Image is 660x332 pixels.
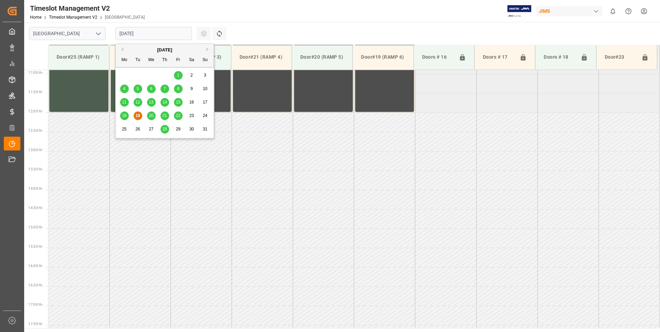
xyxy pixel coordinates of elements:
[120,98,129,107] div: Choose Monday, August 11th, 2025
[541,51,577,64] div: Doors # 18
[147,56,156,65] div: We
[28,187,42,191] span: 14:00 Hr
[28,283,42,287] span: 16:30 Hr
[161,98,169,107] div: Choose Thursday, August 14th, 2025
[189,113,194,118] span: 23
[201,111,210,120] div: Choose Sunday, August 24th, 2025
[174,85,183,93] div: Choose Friday, August 8th, 2025
[161,56,169,65] div: Th
[187,85,196,93] div: Choose Saturday, August 9th, 2025
[119,47,123,51] button: Previous Month
[28,90,42,94] span: 11:30 Hr
[174,111,183,120] div: Choose Friday, August 22nd, 2025
[28,206,42,210] span: 14:30 Hr
[28,225,42,229] span: 15:00 Hr
[174,71,183,80] div: Choose Friday, August 1st, 2025
[49,15,97,20] a: Timeslot Management V2
[621,3,636,19] button: Help Center
[162,113,167,118] span: 21
[161,125,169,134] div: Choose Thursday, August 28th, 2025
[115,51,164,64] div: Door#24 (RAMP 2)
[161,111,169,120] div: Choose Thursday, August 21st, 2025
[147,98,156,107] div: Choose Wednesday, August 13th, 2025
[150,86,153,91] span: 6
[536,6,602,16] div: JIMS
[187,71,196,80] div: Choose Saturday, August 2nd, 2025
[174,98,183,107] div: Choose Friday, August 15th, 2025
[28,245,42,248] span: 15:30 Hr
[162,127,167,131] span: 28
[135,127,140,131] span: 26
[120,125,129,134] div: Choose Monday, August 25th, 2025
[118,69,212,136] div: month 2025-08
[507,5,531,17] img: Exertis%20JAM%20-%20Email%20Logo.jpg_1722504956.jpg
[174,125,183,134] div: Choose Friday, August 29th, 2025
[29,27,106,40] input: Type to search/select
[298,51,347,64] div: Door#20 (RAMP 5)
[187,125,196,134] div: Choose Saturday, August 30th, 2025
[30,3,145,13] div: Timeslot Management V2
[189,100,194,105] span: 16
[164,86,166,91] span: 7
[28,71,42,75] span: 11:00 Hr
[122,100,126,105] span: 11
[602,51,639,64] div: Door#23
[28,303,42,306] span: 17:00 Hr
[123,86,126,91] span: 4
[135,113,140,118] span: 19
[147,111,156,120] div: Choose Wednesday, August 20th, 2025
[177,73,179,78] span: 1
[30,15,41,20] a: Home
[115,27,192,40] input: DD.MM.YYYY
[358,51,408,64] div: Door#19 (RAMP 6)
[120,85,129,93] div: Choose Monday, August 4th, 2025
[135,100,140,105] span: 12
[174,56,183,65] div: Fr
[201,71,210,80] div: Choose Sunday, August 3rd, 2025
[122,127,126,131] span: 25
[28,167,42,171] span: 13:30 Hr
[28,264,42,268] span: 16:00 Hr
[149,127,153,131] span: 27
[201,85,210,93] div: Choose Sunday, August 10th, 2025
[204,73,206,78] span: 3
[134,56,142,65] div: Tu
[191,86,193,91] span: 9
[187,56,196,65] div: Sa
[134,125,142,134] div: Choose Tuesday, August 26th, 2025
[189,127,194,131] span: 30
[187,111,196,120] div: Choose Saturday, August 23rd, 2025
[93,28,103,39] button: open menu
[116,47,214,53] div: [DATE]
[28,129,42,133] span: 12:30 Hr
[176,127,180,131] span: 29
[203,86,207,91] span: 10
[28,322,42,326] span: 17:30 Hr
[177,86,179,91] span: 8
[191,73,193,78] span: 2
[120,111,129,120] div: Choose Monday, August 18th, 2025
[176,100,180,105] span: 15
[134,98,142,107] div: Choose Tuesday, August 12th, 2025
[137,86,139,91] span: 5
[149,100,153,105] span: 13
[122,113,126,118] span: 18
[162,100,167,105] span: 14
[203,100,207,105] span: 17
[605,3,621,19] button: show 0 new notifications
[536,4,605,18] button: JIMS
[203,127,207,131] span: 31
[147,125,156,134] div: Choose Wednesday, August 27th, 2025
[149,113,153,118] span: 20
[147,85,156,93] div: Choose Wednesday, August 6th, 2025
[161,85,169,93] div: Choose Thursday, August 7th, 2025
[480,51,517,64] div: Doors # 17
[176,113,180,118] span: 22
[28,109,42,113] span: 12:00 Hr
[120,56,129,65] div: Mo
[134,85,142,93] div: Choose Tuesday, August 5th, 2025
[203,113,207,118] span: 24
[419,51,456,64] div: Doors # 16
[28,148,42,152] span: 13:00 Hr
[187,98,196,107] div: Choose Saturday, August 16th, 2025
